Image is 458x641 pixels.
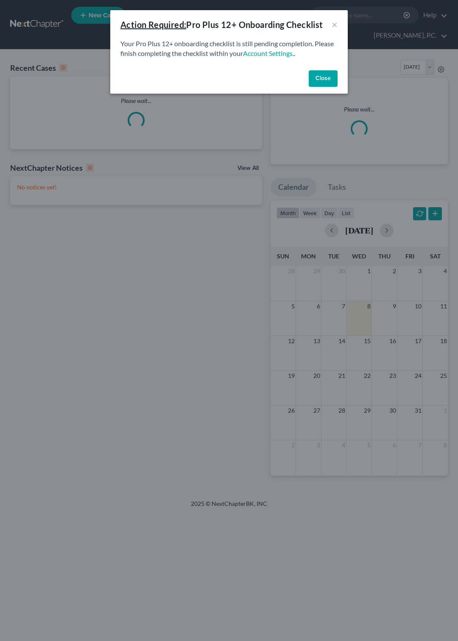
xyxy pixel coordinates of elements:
[120,39,338,58] p: Your Pro Plus 12+ onboarding checklist is still pending completion. Please finish completing the ...
[243,49,294,57] a: Account Settings.
[120,19,323,31] div: Pro Plus 12+ Onboarding Checklist
[120,19,186,30] u: Action Required:
[332,19,338,30] button: ×
[309,70,338,87] button: Close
